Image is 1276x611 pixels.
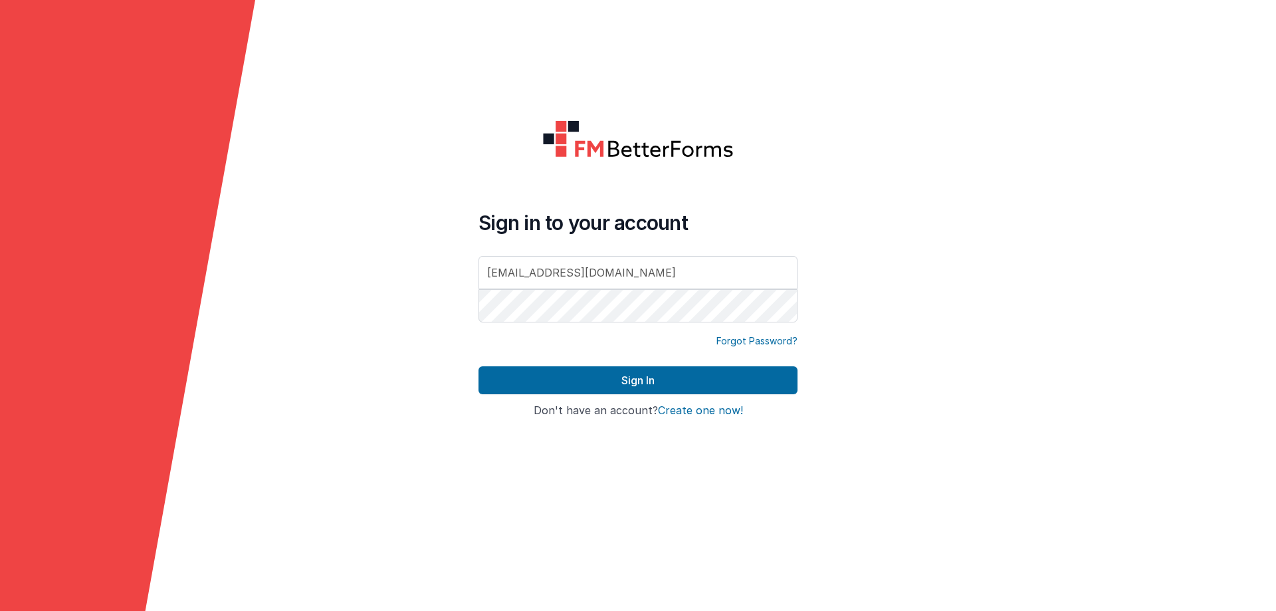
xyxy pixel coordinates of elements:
h4: Sign in to your account [478,211,797,235]
input: Email Address [478,256,797,289]
button: Sign In [478,366,797,394]
h4: Don't have an account? [478,405,797,417]
a: Forgot Password? [716,334,797,348]
button: Create one now! [658,405,743,417]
